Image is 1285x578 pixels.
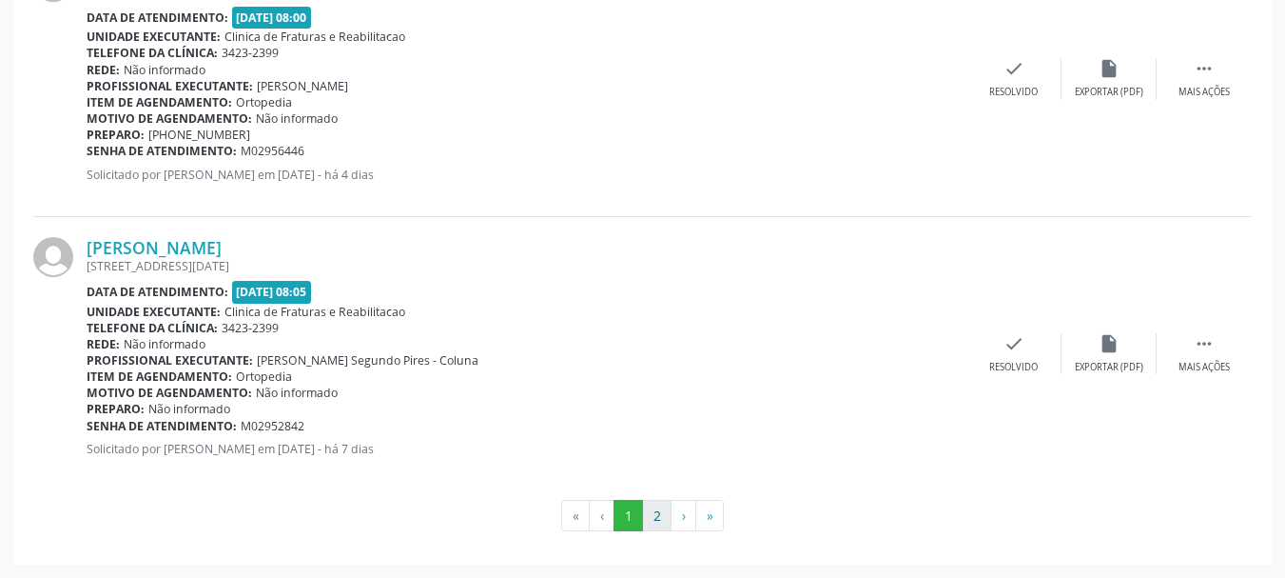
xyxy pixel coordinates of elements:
[87,62,120,78] b: Rede:
[232,7,312,29] span: [DATE] 08:00
[87,45,218,61] b: Telefone da clínica:
[87,94,232,110] b: Item de agendamento:
[1178,361,1230,374] div: Mais ações
[148,401,230,417] span: Não informado
[87,258,966,274] div: [STREET_ADDRESS][DATE]
[236,94,292,110] span: Ortopedia
[87,78,253,94] b: Profissional executante:
[87,10,228,26] b: Data de atendimento:
[1099,333,1120,354] i: insert_drive_file
[257,352,478,369] span: [PERSON_NAME] Segundo Pires - Coluna
[1194,58,1215,79] i: 
[642,500,672,532] button: Go to page 2
[695,500,724,532] button: Go to last page
[87,369,232,385] b: Item de agendamento:
[1003,333,1024,354] i: check
[222,45,279,61] span: 3423-2399
[33,500,1252,532] ul: Pagination
[1075,86,1143,99] div: Exportar (PDF)
[256,110,338,127] span: Não informado
[1003,58,1024,79] i: check
[87,167,966,183] p: Solicitado por [PERSON_NAME] em [DATE] - há 4 dias
[256,385,338,401] span: Não informado
[613,500,643,532] button: Go to page 1
[1178,86,1230,99] div: Mais ações
[241,143,304,159] span: M02956446
[671,500,696,532] button: Go to next page
[87,441,966,457] p: Solicitado por [PERSON_NAME] em [DATE] - há 7 dias
[148,127,250,143] span: [PHONE_NUMBER]
[87,110,252,127] b: Motivo de agendamento:
[87,385,252,401] b: Motivo de agendamento:
[224,304,405,320] span: Clinica de Fraturas e Reabilitacao
[87,237,222,258] a: [PERSON_NAME]
[232,281,312,303] span: [DATE] 08:05
[124,336,205,352] span: Não informado
[224,29,405,45] span: Clinica de Fraturas e Reabilitacao
[989,361,1038,374] div: Resolvido
[1075,361,1143,374] div: Exportar (PDF)
[87,320,218,336] b: Telefone da clínica:
[87,304,221,320] b: Unidade executante:
[1194,333,1215,354] i: 
[33,237,73,277] img: img
[87,127,145,143] b: Preparo:
[1099,58,1120,79] i: insert_drive_file
[236,369,292,385] span: Ortopedia
[124,62,205,78] span: Não informado
[222,320,279,336] span: 3423-2399
[87,352,253,369] b: Profissional executante:
[87,401,145,417] b: Preparo:
[87,418,237,434] b: Senha de atendimento:
[87,143,237,159] b: Senha de atendimento:
[87,29,221,45] b: Unidade executante:
[87,336,120,352] b: Rede:
[257,78,348,94] span: [PERSON_NAME]
[241,418,304,434] span: M02952842
[989,86,1038,99] div: Resolvido
[87,284,228,300] b: Data de atendimento:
